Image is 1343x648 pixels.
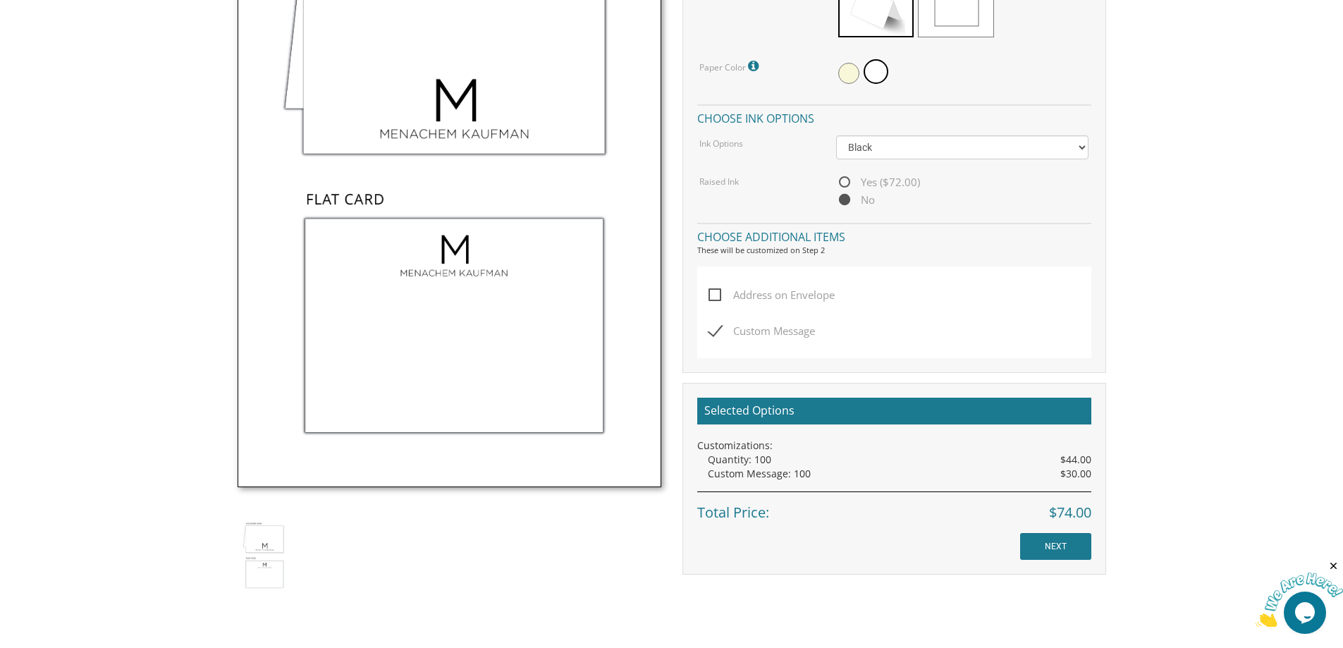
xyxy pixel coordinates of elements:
label: Ink Options [699,137,743,149]
input: NEXT [1020,533,1091,560]
div: These will be customized on Step 2 [697,245,1091,256]
h2: Selected Options [697,398,1091,424]
span: Yes ($72.00) [836,173,920,191]
h4: Choose ink options [697,104,1091,129]
label: Paper Color [699,57,762,75]
span: Custom Message [709,322,815,340]
span: $74.00 [1049,503,1091,523]
span: Address on Envelope [709,286,835,304]
span: No [836,191,875,209]
div: Customizations: [697,439,1091,453]
div: Custom Message: 100 [708,467,1091,481]
img: bm-informals-01.jpg [238,515,290,594]
h4: Choose additional items [697,223,1091,247]
div: Quantity: 100 [708,453,1091,467]
span: $44.00 [1060,453,1091,467]
span: $30.00 [1060,467,1091,481]
iframe: chat widget [1256,560,1343,627]
label: Raised Ink [699,176,739,188]
div: Total Price: [697,491,1091,523]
